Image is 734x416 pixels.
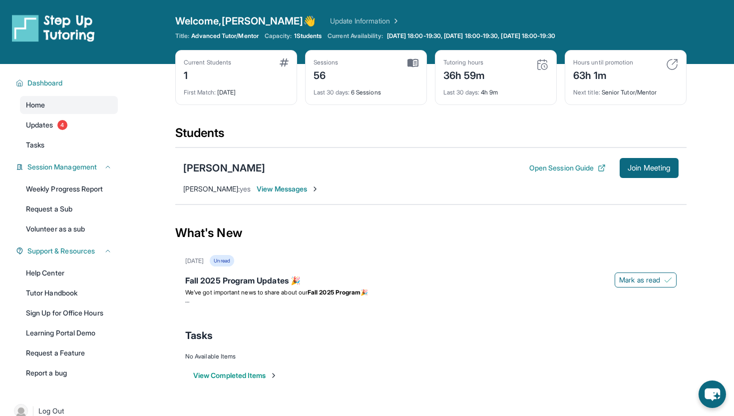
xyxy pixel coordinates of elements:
[407,58,418,67] img: card
[175,211,687,255] div: What's New
[27,78,63,88] span: Dashboard
[184,66,231,82] div: 1
[23,78,112,88] button: Dashboard
[183,184,240,193] span: [PERSON_NAME] :
[57,120,67,130] span: 4
[193,370,278,380] button: View Completed Items
[185,288,308,296] span: We’ve got important news to share about our
[308,288,361,296] strong: Fall 2025 Program
[175,125,687,147] div: Students
[573,82,678,96] div: Senior Tutor/Mentor
[664,276,672,284] img: Mark as read
[443,58,485,66] div: Tutoring hours
[20,344,118,362] a: Request a Feature
[443,82,548,96] div: 4h 9m
[265,32,292,40] span: Capacity:
[573,58,633,66] div: Hours until promotion
[20,116,118,134] a: Updates4
[314,82,418,96] div: 6 Sessions
[20,96,118,114] a: Home
[27,162,97,172] span: Session Management
[26,120,53,130] span: Updates
[257,184,319,194] span: View Messages
[185,274,677,288] div: Fall 2025 Program Updates 🎉
[615,272,677,287] button: Mark as read
[699,380,726,408] button: chat-button
[175,14,316,28] span: Welcome, [PERSON_NAME] 👋
[20,180,118,198] a: Weekly Progress Report
[443,88,479,96] span: Last 30 days :
[529,163,606,173] button: Open Session Guide
[26,100,45,110] span: Home
[666,58,678,70] img: card
[20,264,118,282] a: Help Center
[536,58,548,70] img: card
[191,32,258,40] span: Advanced Tutor/Mentor
[20,304,118,322] a: Sign Up for Office Hours
[628,165,671,171] span: Join Meeting
[280,58,289,66] img: card
[184,82,289,96] div: [DATE]
[328,32,382,40] span: Current Availability:
[294,32,322,40] span: 1 Students
[20,136,118,154] a: Tasks
[385,32,557,40] a: [DATE] 18:00-19:30, [DATE] 18:00-19:30, [DATE] 18:00-19:30
[185,328,213,342] span: Tasks
[23,246,112,256] button: Support & Resources
[311,185,319,193] img: Chevron-Right
[27,246,95,256] span: Support & Resources
[361,288,368,296] span: 🎉
[443,66,485,82] div: 36h 59m
[183,161,265,175] div: [PERSON_NAME]
[20,284,118,302] a: Tutor Handbook
[314,58,339,66] div: Sessions
[23,162,112,172] button: Session Management
[20,364,118,382] a: Report a bug
[330,16,400,26] a: Update Information
[620,158,679,178] button: Join Meeting
[12,14,95,42] img: logo
[185,257,204,265] div: [DATE]
[314,88,350,96] span: Last 30 days :
[185,352,677,360] div: No Available Items
[240,184,251,193] span: yes
[38,406,64,416] span: Log Out
[20,220,118,238] a: Volunteer as a sub
[387,32,555,40] span: [DATE] 18:00-19:30, [DATE] 18:00-19:30, [DATE] 18:00-19:30
[210,255,234,266] div: Unread
[573,88,600,96] span: Next title :
[175,32,189,40] span: Title:
[20,324,118,342] a: Learning Portal Demo
[26,140,44,150] span: Tasks
[619,275,660,285] span: Mark as read
[573,66,633,82] div: 63h 1m
[314,66,339,82] div: 56
[390,16,400,26] img: Chevron Right
[20,200,118,218] a: Request a Sub
[184,58,231,66] div: Current Students
[184,88,216,96] span: First Match :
